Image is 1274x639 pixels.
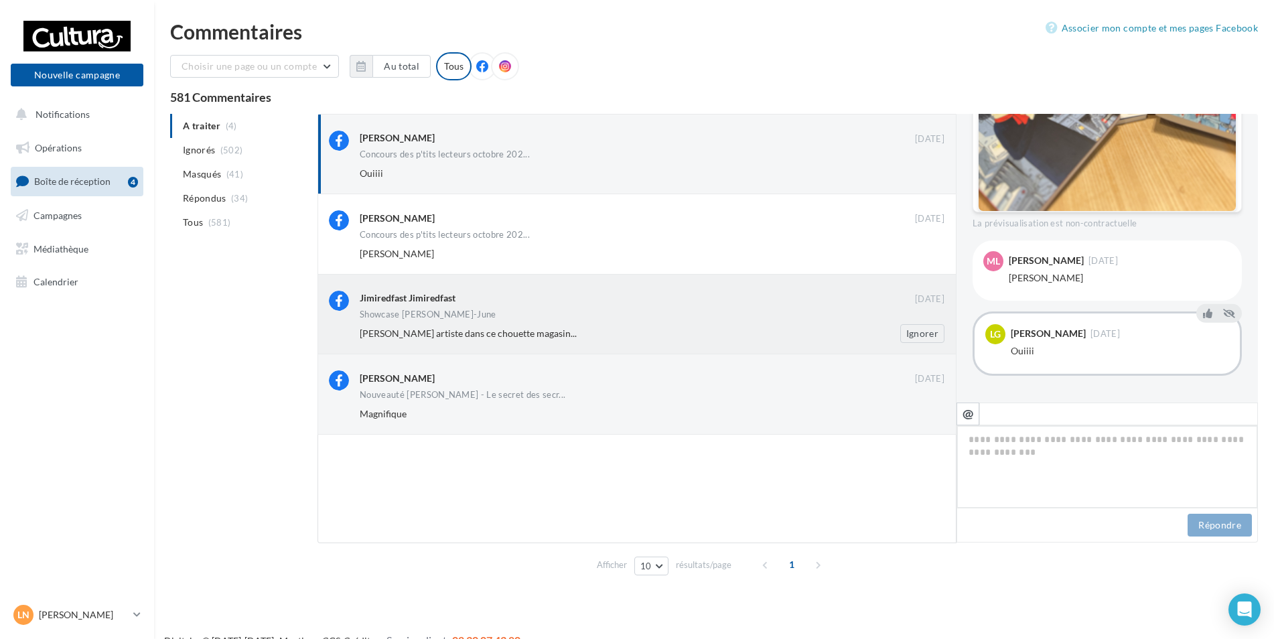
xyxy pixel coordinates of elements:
button: Notifications [8,100,141,129]
div: [PERSON_NAME] [1009,271,1231,285]
button: Au total [350,55,431,78]
div: Showcase [PERSON_NAME]-June [360,310,496,319]
span: [DATE] [1090,330,1120,338]
span: LG [990,328,1001,341]
p: [PERSON_NAME] [39,608,128,622]
div: Jimiredfast Jimiredfast [360,291,455,305]
button: Nouvelle campagne [11,64,143,86]
div: Tous [436,52,472,80]
span: Calendrier [33,276,78,287]
span: (34) [231,193,248,204]
span: Ml [987,255,1000,268]
div: [PERSON_NAME] [360,372,435,385]
div: [PERSON_NAME] [360,131,435,145]
span: Afficher [597,559,627,571]
div: [PERSON_NAME] [1009,256,1084,265]
span: Nouveauté [PERSON_NAME] - Le secret des secr... [360,390,565,399]
span: [DATE] [915,373,944,385]
span: [DATE] [915,213,944,225]
span: 10 [640,561,652,571]
div: 4 [128,177,138,188]
button: Choisir une page ou un compte [170,55,339,78]
i: @ [963,407,974,419]
span: Choisir une page ou un compte [182,60,317,72]
a: Opérations [8,134,146,162]
button: Ignorer [900,324,944,343]
a: Campagnes [8,202,146,230]
div: [PERSON_NAME] [360,212,435,225]
div: 581 Commentaires [170,91,1258,103]
a: Ln [PERSON_NAME] [11,602,143,628]
div: [PERSON_NAME] [1011,329,1086,338]
span: 1 [781,554,802,575]
span: Campagnes [33,210,82,221]
span: Concours des p'tits lecteurs octobre 202... [360,230,530,239]
div: Ouiiii [1011,344,1229,358]
span: Médiathèque [33,242,88,254]
a: Boîte de réception4 [8,167,146,196]
span: Boîte de réception [34,175,111,187]
div: La prévisualisation est non-contractuelle [973,212,1242,230]
span: (502) [220,145,243,155]
span: Ignorés [183,143,215,157]
button: Répondre [1188,514,1252,537]
span: Répondus [183,192,226,205]
span: Magnifique [360,408,407,419]
button: Au total [372,55,431,78]
span: [DATE] [915,293,944,305]
span: [PERSON_NAME] artiste dans ce chouette magasin... [360,328,577,339]
span: [DATE] [1088,257,1118,265]
span: [PERSON_NAME] [360,248,434,259]
a: Associer mon compte et mes pages Facebook [1046,20,1258,36]
div: Commentaires [170,21,1258,42]
span: Opérations [35,142,82,153]
span: Tous [183,216,203,229]
span: Notifications [36,109,90,120]
button: @ [957,403,979,425]
div: Open Intercom Messenger [1228,593,1261,626]
span: Concours des p'tits lecteurs octobre 202... [360,150,530,159]
span: [DATE] [915,133,944,145]
span: Ouiiii [360,167,383,179]
span: Ln [17,608,29,622]
span: (581) [208,217,231,228]
span: Masqués [183,167,221,181]
a: Médiathèque [8,235,146,263]
span: résultats/page [676,559,731,571]
button: 10 [634,557,668,575]
span: (41) [226,169,243,180]
a: Calendrier [8,268,146,296]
